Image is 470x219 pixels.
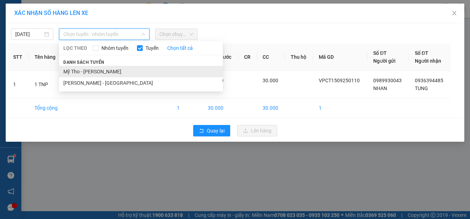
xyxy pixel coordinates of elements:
div: VP [GEOGRAPHIC_DATA] [69,6,142,23]
th: CC [257,43,285,71]
td: 1 [171,98,202,118]
div: VP [PERSON_NAME] [6,6,64,23]
th: Mã GD [313,43,368,71]
li: Mỹ Tho - [PERSON_NAME] [59,66,223,77]
span: Quay lại [207,127,225,135]
button: uploadLên hàng [237,125,277,136]
div: TUNG [69,23,142,32]
span: 0989930043 [373,78,402,83]
span: Chưa cước : [68,48,100,55]
div: 0936394485 [69,32,142,42]
li: [PERSON_NAME] - [GEOGRAPHIC_DATA] [59,77,223,89]
span: 30.000 [263,78,278,83]
td: 1 [313,98,368,118]
span: Người gửi [373,58,396,64]
span: close [451,10,457,16]
a: Chọn tất cả [167,44,193,52]
span: Chọn tuyến - nhóm tuyến [63,29,145,40]
span: Tuyến [143,44,162,52]
td: 1 [7,71,29,98]
span: Nhận: [69,7,85,14]
span: Chọn chuyến [159,29,193,40]
span: TUNG [415,85,428,91]
td: 30.000 [257,98,285,118]
span: NHAN [373,85,387,91]
th: CR [238,43,257,71]
span: Người nhận [415,58,441,64]
th: STT [7,43,29,71]
span: rollback [199,128,204,134]
span: Số ĐT [373,50,387,56]
th: Tên hàng [29,43,65,71]
div: 0989930043 [6,32,64,42]
td: 1 TNP [29,71,65,98]
span: 0936394485 [415,78,443,83]
span: LỌC THEO [63,44,87,52]
span: Gửi: [6,7,17,14]
input: 15/09/2025 [15,30,43,38]
span: Danh sách tuyến [59,59,109,66]
span: Số ĐT [415,50,428,56]
span: down [141,32,146,36]
th: Thu hộ [285,43,313,71]
span: Nhóm tuyến [99,44,131,52]
span: XÁC NHẬN SỐ HÀNG LÊN XE [14,10,88,16]
div: NHAN [6,23,64,32]
td: 30.000 [202,98,238,118]
div: 30.000 [68,46,142,56]
span: VPCT1509250110 [319,78,360,83]
button: Close [444,4,464,24]
button: rollbackQuay lại [193,125,230,136]
td: Tổng cộng [29,98,65,118]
